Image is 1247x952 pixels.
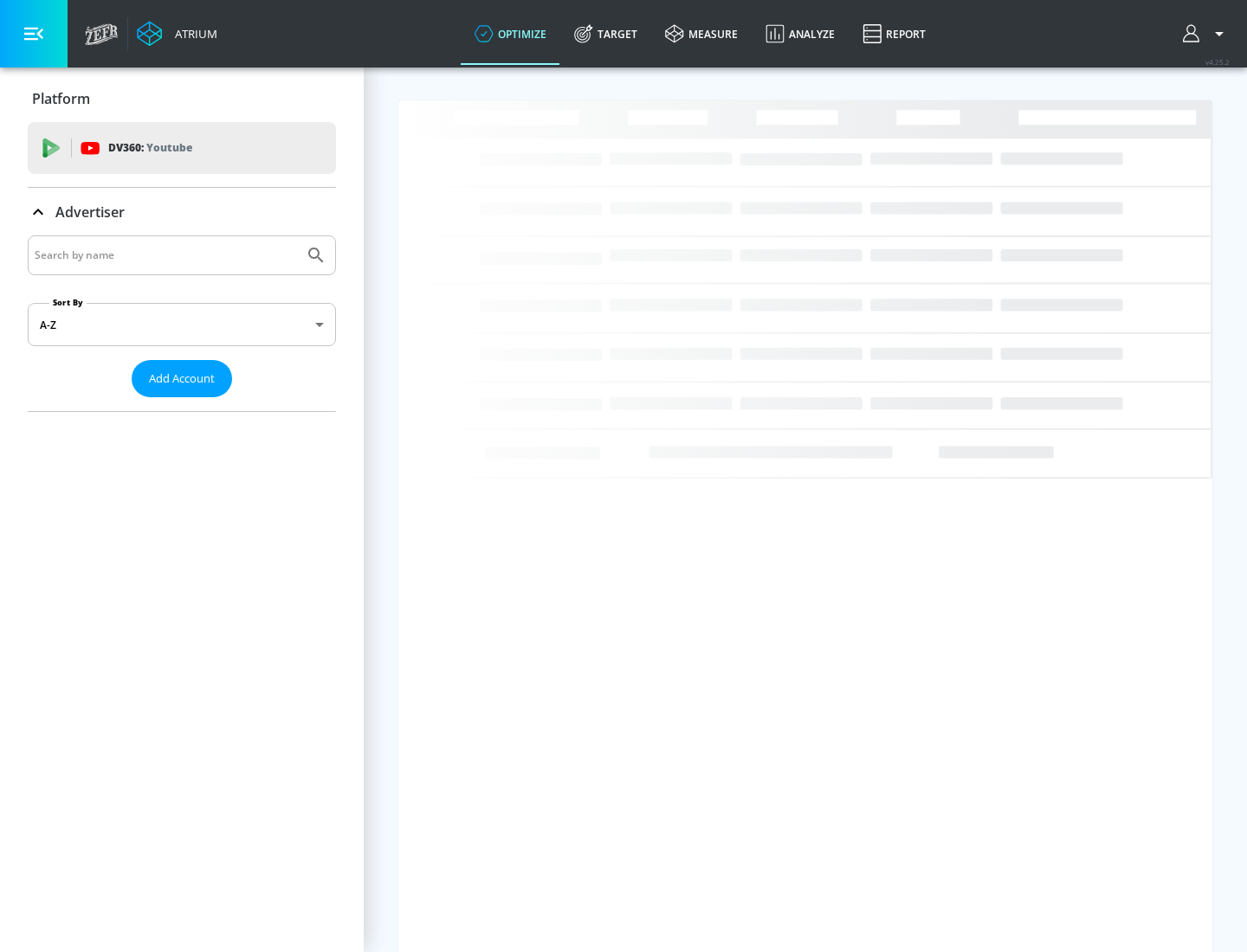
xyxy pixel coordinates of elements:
[35,244,297,267] input: Search by name
[461,3,560,65] a: optimize
[146,138,192,157] p: Youtube
[28,122,336,174] div: DV360: Youtube
[28,74,336,123] div: Platform
[149,369,215,389] span: Add Account
[49,297,87,308] label: Sort By
[28,303,336,346] div: A-Z
[137,21,217,47] a: Atrium
[28,397,336,411] nav: list of Advertiser
[752,3,849,65] a: Analyze
[32,89,90,108] p: Platform
[28,235,336,411] div: Advertiser
[168,26,217,42] div: Atrium
[108,138,192,158] p: DV360:
[560,3,651,65] a: Target
[28,188,336,236] div: Advertiser
[132,360,232,397] button: Add Account
[55,203,125,222] p: Advertiser
[849,3,940,65] a: Report
[1205,57,1230,67] span: v 4.25.2
[651,3,752,65] a: measure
